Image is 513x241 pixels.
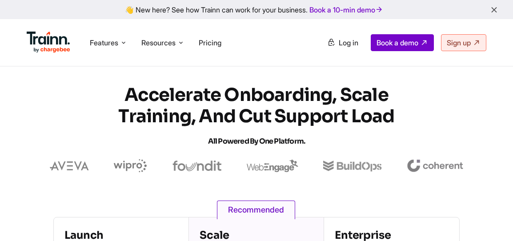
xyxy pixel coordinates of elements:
span: Log in [339,38,358,47]
span: Sign up [447,38,471,47]
iframe: Chat Widget [469,198,513,241]
h1: Accelerate Onboarding, Scale Training, and Cut Support Load [96,84,417,152]
a: Pricing [199,38,221,47]
div: 👋 New here? See how Trainn can work for your business. [5,5,508,14]
span: Features [90,38,118,48]
img: buildops logo [323,161,381,172]
img: aveva logo [50,161,89,170]
a: Book a 10-min demo [308,4,385,16]
img: wipro logo [114,159,147,173]
img: coherent logo [407,160,463,172]
a: Log in [322,35,364,51]
img: foundit logo [172,161,222,171]
span: Resources [141,38,176,48]
img: webengage logo [247,160,298,172]
a: Book a demo [371,34,434,51]
a: Sign up [441,34,486,51]
span: Book a demo [377,38,418,47]
img: Trainn Logo [27,32,70,53]
span: All Powered by One Platform. [208,137,305,146]
span: Recommended [217,201,295,219]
